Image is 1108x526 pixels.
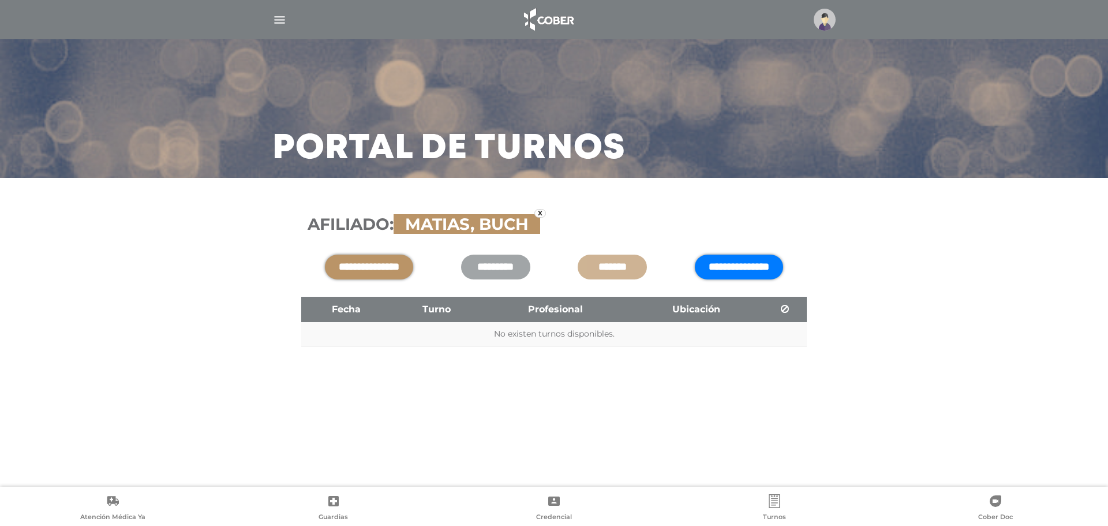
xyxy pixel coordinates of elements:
td: No existen turnos disponibles. [301,322,807,346]
span: Turnos [763,513,786,523]
h3: Portal de turnos [272,134,626,164]
th: Ubicación [630,297,763,322]
a: x [534,209,546,218]
th: Turno [392,297,481,322]
span: Guardias [319,513,348,523]
img: logo_cober_home-white.png [518,6,578,33]
a: Guardias [223,494,443,524]
th: Profesional [481,297,630,322]
span: Credencial [536,513,572,523]
img: Cober_menu-lines-white.svg [272,13,287,27]
img: profile-placeholder.svg [814,9,836,31]
span: Cober Doc [978,513,1013,523]
a: Credencial [444,494,664,524]
th: Fecha [301,297,392,322]
span: Atención Médica Ya [80,513,145,523]
span: MATIAS, BUCH [399,214,534,234]
h3: Afiliado: [308,215,800,234]
a: Turnos [664,494,885,524]
a: Cober Doc [885,494,1106,524]
a: Atención Médica Ya [2,494,223,524]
